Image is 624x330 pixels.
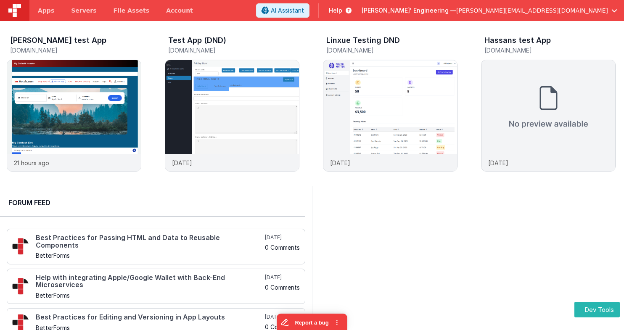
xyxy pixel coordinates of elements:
[265,284,300,290] h5: 0 Comments
[488,158,508,167] p: [DATE]
[168,47,299,53] h5: [DOMAIN_NAME]
[330,158,350,167] p: [DATE]
[114,6,150,15] span: File Assets
[265,234,300,241] h5: [DATE]
[12,238,29,255] img: 295_2.png
[71,6,96,15] span: Servers
[172,158,192,167] p: [DATE]
[8,198,297,208] h2: Forum Feed
[265,244,300,251] h5: 0 Comments
[484,36,551,45] h3: Hassans test App
[36,234,263,249] h4: Best Practices for Passing HTML and Data to Reusable Components
[38,6,54,15] span: Apps
[456,6,608,15] span: [PERSON_NAME][EMAIL_ADDRESS][DOMAIN_NAME]
[36,274,263,289] h4: Help with integrating Apple/Google Wallet with Back-End Microservices
[12,278,29,295] img: 295_2.png
[36,292,263,298] h5: BetterForms
[36,314,263,321] h4: Best Practices for Editing and Versioning in App Layouts
[36,252,263,259] h5: BetterForms
[484,47,616,53] h5: [DOMAIN_NAME]
[10,36,106,45] h3: [PERSON_NAME] test App
[265,324,300,330] h5: 0 Comments
[326,47,457,53] h5: [DOMAIN_NAME]
[168,36,226,45] h3: Test App (DND)
[7,229,305,264] a: Best Practices for Passing HTML and Data to Reusable Components BetterForms [DATE] 0 Comments
[10,47,141,53] h5: [DOMAIN_NAME]
[362,6,456,15] span: [PERSON_NAME]' Engineering —
[329,6,342,15] span: Help
[7,269,305,304] a: Help with integrating Apple/Google Wallet with Back-End Microservices BetterForms [DATE] 0 Comments
[265,314,300,320] h5: [DATE]
[265,274,300,281] h5: [DATE]
[574,302,620,317] button: Dev Tools
[271,6,304,15] span: AI Assistant
[326,36,400,45] h3: Linxue Testing DND
[362,6,617,15] button: [PERSON_NAME]' Engineering — [PERSON_NAME][EMAIL_ADDRESS][DOMAIN_NAME]
[256,3,309,18] button: AI Assistant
